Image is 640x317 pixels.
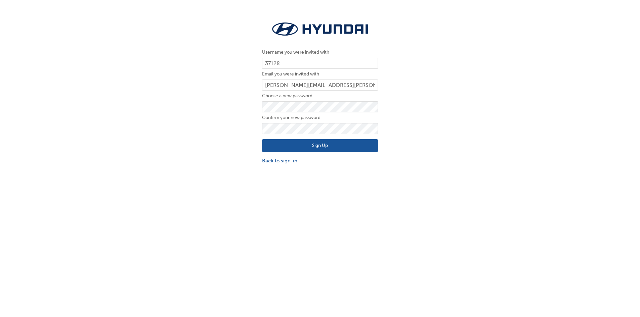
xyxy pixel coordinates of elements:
label: Email you were invited with [262,70,378,78]
a: Back to sign-in [262,157,378,165]
label: Confirm your new password [262,114,378,122]
label: Choose a new password [262,92,378,100]
img: Trak [262,20,378,38]
button: Sign Up [262,139,378,152]
label: Username you were invited with [262,48,378,56]
input: Username [262,58,378,69]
